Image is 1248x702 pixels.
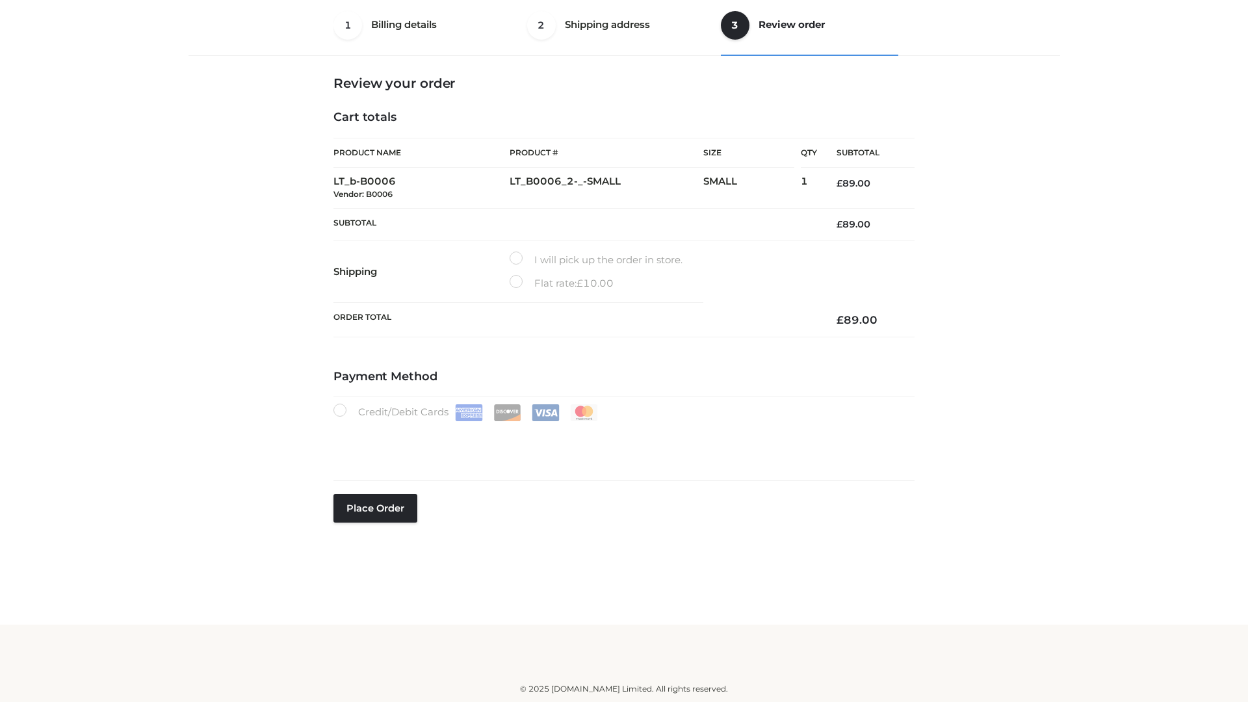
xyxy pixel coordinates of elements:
th: Product # [510,138,703,168]
img: Visa [532,404,560,421]
th: Shipping [333,240,510,303]
h4: Cart totals [333,110,915,125]
label: Credit/Debit Cards [333,404,599,421]
bdi: 10.00 [577,277,614,289]
span: £ [837,313,844,326]
th: Qty [801,138,817,168]
bdi: 89.00 [837,313,877,326]
label: I will pick up the order in store. [510,252,682,268]
span: £ [837,218,842,230]
bdi: 89.00 [837,177,870,189]
span: £ [577,277,583,289]
bdi: 89.00 [837,218,870,230]
span: £ [837,177,842,189]
td: LT_B0006_2-_-SMALL [510,168,703,209]
small: Vendor: B0006 [333,189,393,199]
th: Size [703,138,794,168]
th: Subtotal [333,208,817,240]
td: LT_b-B0006 [333,168,510,209]
h4: Payment Method [333,370,915,384]
h3: Review your order [333,75,915,91]
iframe: Secure payment input frame [331,419,912,466]
label: Flat rate: [510,275,614,292]
button: Place order [333,494,417,523]
th: Subtotal [817,138,915,168]
td: 1 [801,168,817,209]
img: Discover [493,404,521,421]
img: Amex [455,404,483,421]
th: Order Total [333,303,817,337]
td: SMALL [703,168,801,209]
img: Mastercard [570,404,598,421]
th: Product Name [333,138,510,168]
div: © 2025 [DOMAIN_NAME] Limited. All rights reserved. [193,682,1055,695]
